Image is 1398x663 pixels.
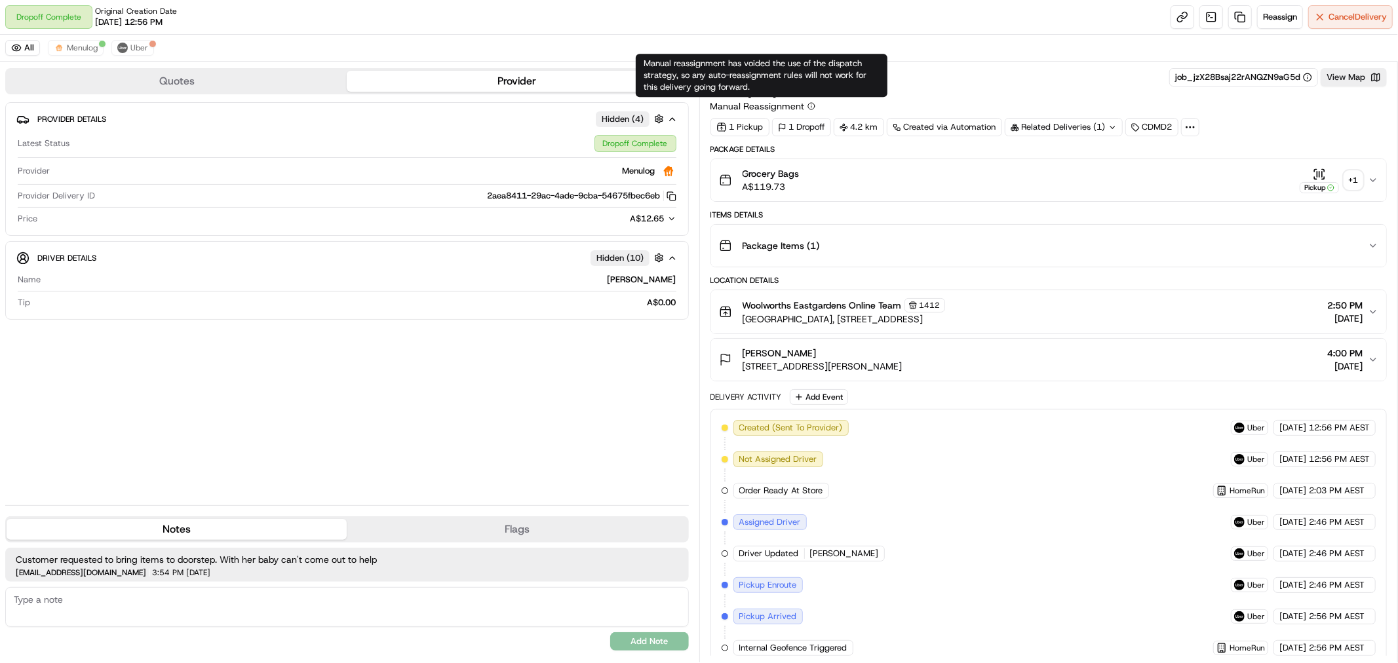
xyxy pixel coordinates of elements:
[772,118,831,136] div: 1 Dropoff
[1279,642,1306,654] span: [DATE]
[1327,347,1363,360] span: 4:00 PM
[661,163,676,179] img: justeat_logo.png
[1279,548,1306,559] span: [DATE]
[1216,643,1265,653] button: HomeRun
[1257,5,1303,29] button: Reassign
[1263,11,1297,23] span: Reassign
[1300,168,1339,193] button: Pickup
[1309,453,1370,465] span: 12:56 PM AEST
[26,190,100,203] span: Knowledge Base
[1279,579,1306,591] span: [DATE]
[186,569,210,577] span: [DATE]
[1309,579,1365,591] span: 2:46 PM AEST
[1279,422,1306,434] span: [DATE]
[35,297,676,309] div: A$0.00
[54,43,64,53] img: justeat_logo.png
[710,118,769,136] div: 1 Pickup
[711,159,1387,201] button: Grocery BagsA$119.73Pickup+1
[18,297,30,309] span: Tip
[1329,11,1387,23] span: Cancel Delivery
[111,40,154,56] button: Uber
[1234,454,1245,464] img: uber-new-logo.jpeg
[1300,182,1339,193] div: Pickup
[111,191,121,202] div: 💻
[623,165,655,177] span: Menulog
[1234,548,1245,559] img: uber-new-logo.jpeg
[1247,611,1265,622] span: Uber
[1309,485,1365,497] span: 2:03 PM AEST
[596,252,644,264] span: Hidden ( 10 )
[1327,360,1363,373] span: [DATE]
[739,485,823,497] span: Order Ready At Store
[347,519,687,540] button: Flags
[13,13,39,39] img: Nash
[13,191,24,202] div: 📗
[18,138,69,149] span: Latest Status
[834,118,884,136] div: 4.2 km
[37,253,96,263] span: Driver Details
[18,165,50,177] span: Provider
[46,274,676,286] div: [PERSON_NAME]
[920,300,941,311] span: 1412
[743,360,903,373] span: [STREET_ADDRESS][PERSON_NAME]
[1309,422,1370,434] span: 12:56 PM AEST
[16,553,678,566] span: Customer requested to bring items to doorstep. With her baby can't come out to help
[710,392,782,402] div: Delivery Activity
[810,548,879,559] span: [PERSON_NAME]
[130,43,148,53] span: Uber
[1125,118,1178,136] div: CDMD2
[743,313,945,326] span: [GEOGRAPHIC_DATA], [STREET_ADDRESS]
[152,569,184,577] span: 3:54 PM
[790,389,848,405] button: Add Event
[95,16,163,28] span: [DATE] 12:56 PM
[739,422,843,434] span: Created (Sent To Provider)
[1234,611,1245,622] img: uber-new-logo.jpeg
[887,118,1002,136] a: Created via Automation
[711,290,1387,333] button: Woolworths Eastgardens Online Team1412[GEOGRAPHIC_DATA], [STREET_ADDRESS]2:50 PM[DATE]
[16,247,678,269] button: Driver DetailsHidden (10)
[13,52,239,73] p: Welcome 👋
[48,40,104,56] button: Menulog
[1279,485,1306,497] span: [DATE]
[743,180,800,193] span: A$119.73
[1309,642,1365,654] span: 2:56 PM AEST
[1308,5,1393,29] button: CancelDelivery
[1309,548,1365,559] span: 2:46 PM AEST
[1247,548,1265,559] span: Uber
[739,453,817,465] span: Not Assigned Driver
[1247,423,1265,433] span: Uber
[1300,168,1363,193] button: Pickup+1
[710,275,1388,286] div: Location Details
[1279,611,1306,622] span: [DATE]
[1327,312,1363,325] span: [DATE]
[67,43,98,53] span: Menulog
[13,125,37,149] img: 1736555255976-a54dd68f-1ca7-489b-9aae-adbdc363a1c4
[631,213,665,224] span: A$12.65
[711,339,1387,381] button: [PERSON_NAME][STREET_ADDRESS][PERSON_NAME]4:00 PM[DATE]
[106,185,216,208] a: 💻API Documentation
[710,144,1388,155] div: Package Details
[1234,580,1245,590] img: uber-new-logo.jpeg
[739,548,799,559] span: Driver Updated
[710,210,1388,220] div: Items Details
[347,71,687,92] button: Provider
[16,108,678,130] button: Provider DetailsHidden (4)
[18,274,41,286] span: Name
[710,100,805,113] span: Manual Reassignment
[124,190,210,203] span: API Documentation
[739,642,847,654] span: Internal Geofence Triggered
[488,190,676,202] button: 2aea8411-29ac-4ade-9cba-54675fbec6eb
[5,40,40,56] button: All
[45,125,215,138] div: Start new chat
[7,519,347,540] button: Notes
[223,129,239,145] button: Start new chat
[1247,454,1265,464] span: Uber
[710,100,815,113] button: Manual Reassignment
[602,113,644,125] span: Hidden ( 4 )
[1175,71,1312,83] button: job_jzX28Bsaj22rANQZN9aG5d
[743,299,902,312] span: Woolworths Eastgardens Online Team
[18,213,37,225] span: Price
[1005,118,1123,136] div: Related Deliveries (1)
